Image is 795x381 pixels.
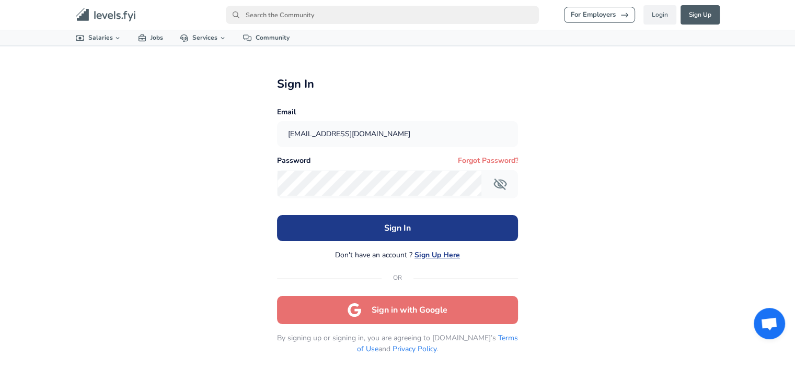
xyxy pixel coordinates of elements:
[171,30,235,45] a: Services
[414,250,460,260] button: Sign Up Here
[235,30,298,45] a: Community
[277,108,519,117] div: Email
[226,6,539,24] input: Search the Community
[63,4,732,26] nav: primary
[681,5,720,25] a: Sign Up
[277,157,310,165] span: Password
[335,249,412,260] span: Don't have an account ?
[393,344,436,354] a: Privacy Policy
[357,333,518,354] a: Terms of Use
[277,77,519,91] h2: Sign In
[277,273,519,283] div: OR
[277,296,519,324] button: Sign in with Google
[487,171,514,198] button: Toggle password visibility
[130,30,171,45] a: Jobs
[564,7,635,23] a: For Employers
[67,30,130,45] a: Salaries
[643,5,676,25] a: Login
[277,215,519,241] button: Sign In
[457,156,518,166] button: Forgot Password?
[754,308,785,339] div: Open chat
[277,332,519,354] p: By signing up or signing in, you are agreeing to [DOMAIN_NAME]’s and .
[278,122,518,147] input: Email Address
